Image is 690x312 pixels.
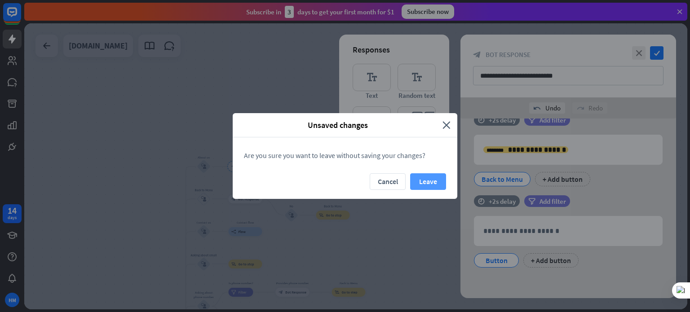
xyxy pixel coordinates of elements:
[7,4,34,31] button: Open LiveChat chat widget
[442,120,451,130] i: close
[239,120,436,130] span: Unsaved changes
[370,173,406,190] button: Cancel
[410,173,446,190] button: Leave
[244,151,425,160] span: Are you sure you want to leave without saving your changes?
